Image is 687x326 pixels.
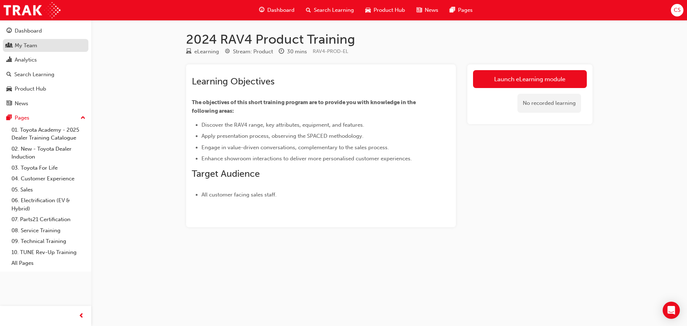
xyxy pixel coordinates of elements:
span: clock-icon [279,49,284,55]
span: Dashboard [267,6,294,14]
span: pages-icon [6,115,12,121]
a: Search Learning [3,68,88,81]
div: 30 mins [287,48,307,56]
span: up-icon [81,113,86,123]
a: 03. Toyota For Life [9,162,88,174]
a: 09. Technical Training [9,236,88,247]
span: The objectives of this short training program are to provide you with knowledge in the following ... [192,99,417,114]
div: Dashboard [15,27,42,35]
span: guage-icon [6,28,12,34]
div: My Team [15,42,37,50]
button: Pages [3,111,88,125]
a: 04. Customer Experience [9,173,88,184]
a: 10. TUNE Rev-Up Training [9,247,88,258]
a: 02. New - Toyota Dealer Induction [9,143,88,162]
div: No recorded learning [517,94,581,113]
span: Learning resource code [313,48,348,54]
a: news-iconNews [411,3,444,18]
img: Trak [4,2,60,18]
div: Analytics [15,56,37,64]
a: Dashboard [3,24,88,38]
span: Learning Objectives [192,76,274,87]
h1: 2024 RAV4 Product Training [186,31,593,47]
div: Search Learning [14,70,54,79]
span: All customer facing sales staff. [201,191,277,198]
a: guage-iconDashboard [253,3,300,18]
span: search-icon [306,6,311,15]
div: Product Hub [15,85,46,93]
div: Type [186,47,219,56]
a: 06. Electrification (EV & Hybrid) [9,195,88,214]
span: News [425,6,438,14]
a: 01. Toyota Academy - 2025 Dealer Training Catalogue [9,125,88,143]
span: prev-icon [79,312,84,321]
span: Enhance showroom interactions to deliver more personalised customer experiences. [201,155,412,162]
span: people-icon [6,43,12,49]
div: Stream [225,47,273,56]
span: Discover the RAV4 range, key attributes, equipment, and features. [201,122,364,128]
button: CS [671,4,683,16]
span: Target Audience [192,168,260,179]
span: target-icon [225,49,230,55]
span: pages-icon [450,6,455,15]
span: car-icon [365,6,371,15]
a: pages-iconPages [444,3,478,18]
span: learningResourceType_ELEARNING-icon [186,49,191,55]
span: guage-icon [259,6,264,15]
a: News [3,97,88,110]
div: Stream: Product [233,48,273,56]
span: Apply presentation process, observing the SPACED methodology. [201,133,364,139]
a: Launch eLearning module [473,70,587,88]
span: news-icon [6,101,12,107]
span: Engage in value-driven conversations, complementary to the sales process. [201,144,389,151]
span: CS [674,6,681,14]
div: Open Intercom Messenger [663,302,680,319]
span: Search Learning [314,6,354,14]
span: chart-icon [6,57,12,63]
div: eLearning [194,48,219,56]
a: car-iconProduct Hub [360,3,411,18]
a: Analytics [3,53,88,67]
span: search-icon [6,72,11,78]
a: 08. Service Training [9,225,88,236]
span: car-icon [6,86,12,92]
span: Pages [458,6,473,14]
div: Pages [15,114,29,122]
a: My Team [3,39,88,52]
div: Duration [279,47,307,56]
a: All Pages [9,258,88,269]
div: News [15,99,28,108]
a: Product Hub [3,82,88,96]
a: 07. Parts21 Certification [9,214,88,225]
a: search-iconSearch Learning [300,3,360,18]
a: 05. Sales [9,184,88,195]
button: DashboardMy TeamAnalyticsSearch LearningProduct HubNews [3,23,88,111]
span: Product Hub [374,6,405,14]
span: news-icon [416,6,422,15]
